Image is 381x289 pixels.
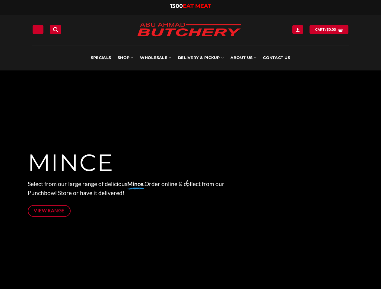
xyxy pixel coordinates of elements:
[327,27,329,32] span: $
[91,45,111,70] a: Specials
[34,207,65,214] span: View Range
[127,180,144,187] strong: Mince.
[118,45,133,70] a: SHOP
[263,45,290,70] a: Contact Us
[183,3,211,9] span: EAT MEAT
[310,25,348,34] a: Cart /$0.00
[292,25,303,34] a: Login
[230,45,256,70] a: About Us
[28,148,114,177] span: MINCE
[327,27,336,31] bdi: 0.00
[28,180,224,197] span: Select from our large range of delicious Order online & collect from our Punchbowl Store or have ...
[132,19,246,42] img: Abu Ahmad Butchery
[33,25,43,34] a: Menu
[28,205,71,217] a: View Range
[315,27,336,32] span: Cart /
[140,45,171,70] a: Wholesale
[50,25,61,34] a: Search
[178,45,224,70] a: Delivery & Pickup
[170,3,183,9] span: 1300
[170,3,211,9] a: 1300EAT MEAT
